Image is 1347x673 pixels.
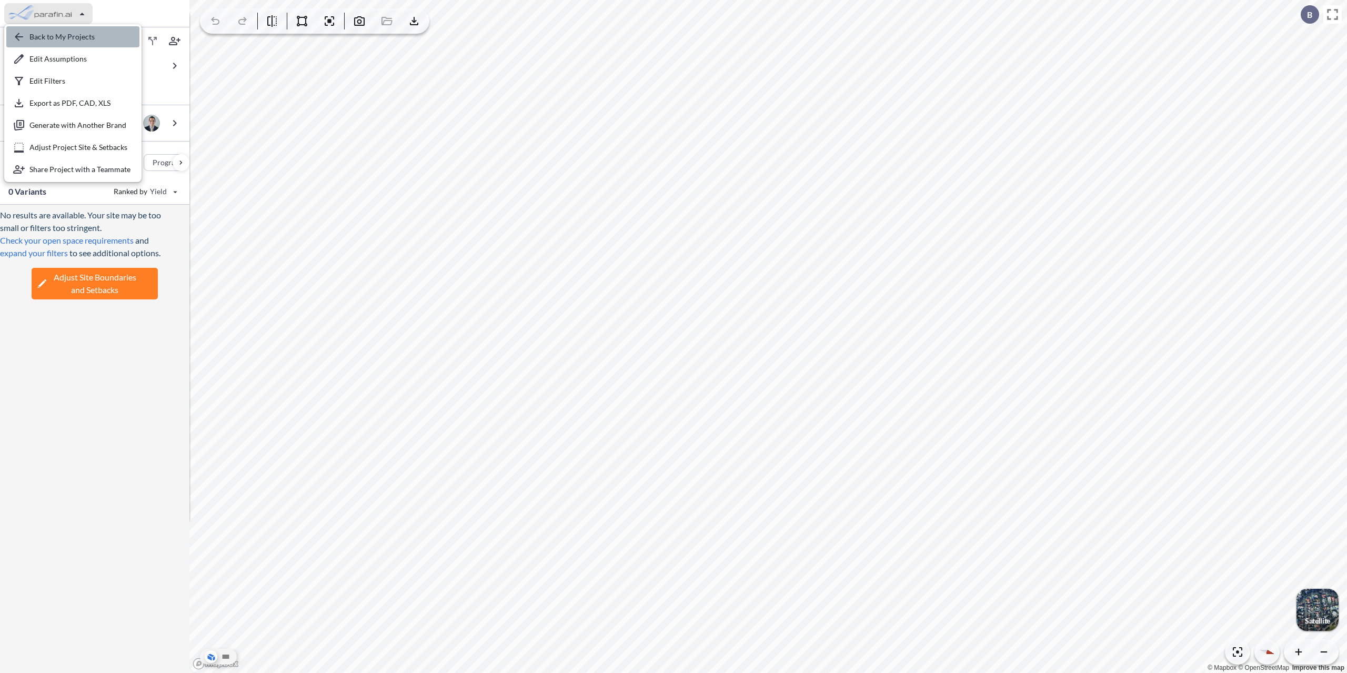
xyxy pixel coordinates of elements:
[1292,664,1344,671] a: Improve this map
[29,54,87,64] p: Edit Assumptions
[153,157,182,168] p: Program
[143,115,160,132] img: user logo
[219,650,232,663] button: Site Plan
[29,76,65,86] p: Edit Filters
[1208,664,1237,671] a: Mapbox
[144,154,200,171] button: Program
[6,48,139,69] button: Edit Assumptions
[1305,617,1330,625] p: Satellite
[6,159,139,180] button: Share Project with a Teammate
[6,71,139,92] button: Edit Filters
[1296,589,1339,631] img: Switcher Image
[54,271,136,296] span: Adjust Site Boundaries and Setbacks
[29,120,126,130] p: Generate with Another Brand
[1238,664,1289,671] a: OpenStreetMap
[1307,10,1312,19] p: B
[193,658,239,670] a: Mapbox homepage
[6,137,139,158] button: Adjust Project Site & Setbacks
[29,143,127,152] p: Adjust Project Site & Setbacks
[105,183,184,200] button: Ranked by Yield
[1296,589,1339,631] button: Switcher ImageSatellite
[6,93,139,114] button: Export as PDF, CAD, XLS
[29,98,110,108] p: Export as PDF, CAD, XLS
[29,165,130,174] p: Share Project with a Teammate
[150,186,167,197] span: Yield
[32,268,158,299] button: Adjust Site Boundariesand Setbacks
[8,185,47,198] p: 0 Variants
[6,115,139,136] button: Generate with Another Brand
[205,650,217,663] button: Aerial View
[6,26,139,47] button: Back to My Projects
